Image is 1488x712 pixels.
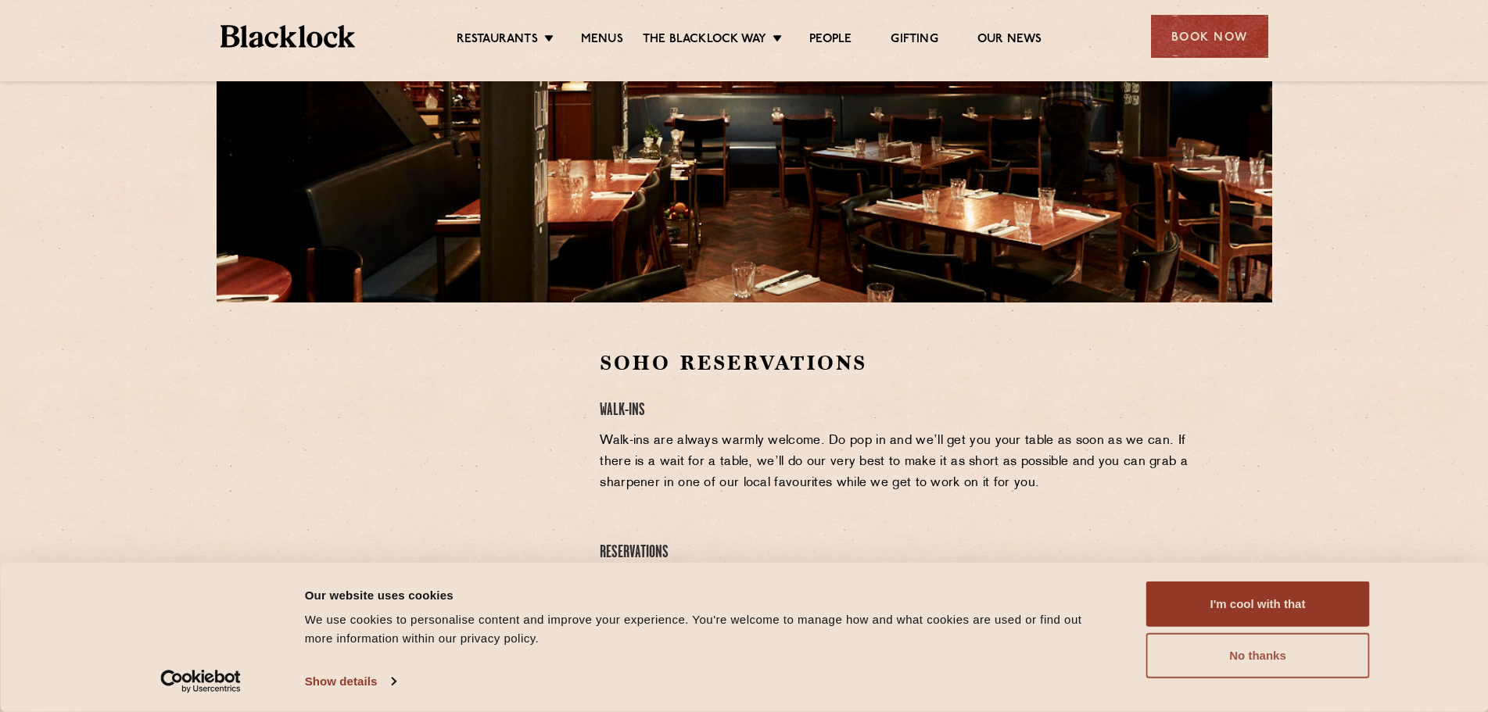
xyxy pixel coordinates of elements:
[600,349,1199,377] h2: Soho Reservations
[600,431,1199,494] p: Walk-ins are always warmly welcome. Do pop in and we’ll get you your table as soon as we can. If ...
[1151,15,1268,58] div: Book Now
[345,349,520,585] iframe: OpenTable make booking widget
[1146,581,1370,627] button: I'm cool with that
[600,542,1199,564] h4: Reservations
[977,32,1042,49] a: Our News
[305,670,396,693] a: Show details
[305,610,1111,648] div: We use cookies to personalise content and improve your experience. You're welcome to manage how a...
[581,32,623,49] a: Menus
[600,400,1199,421] h4: Walk-Ins
[891,32,938,49] a: Gifting
[132,670,269,693] a: Usercentrics Cookiebot - opens in a new window
[643,32,766,49] a: The Blacklock Way
[221,25,356,48] img: BL_Textured_Logo-footer-cropped.svg
[1146,633,1370,678] button: No thanks
[305,585,1111,604] div: Our website uses cookies
[457,32,538,49] a: Restaurants
[809,32,852,49] a: People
